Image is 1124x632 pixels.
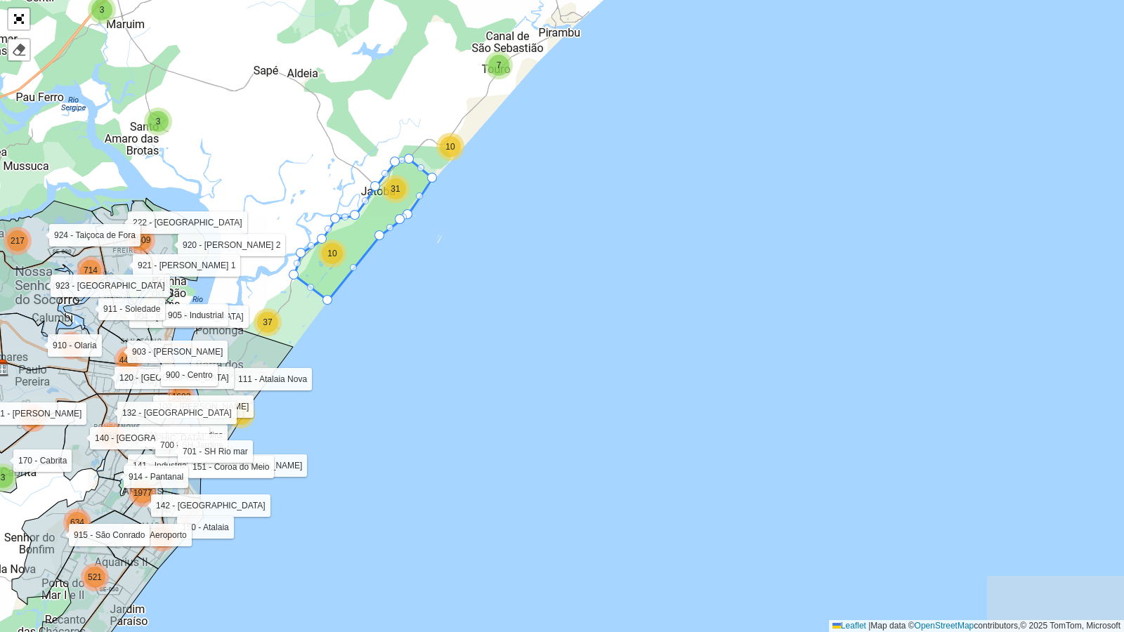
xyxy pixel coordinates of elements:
[19,404,47,432] div: 710
[1,473,6,482] span: 3
[127,226,155,254] div: 1509
[497,60,502,70] span: 7
[148,523,176,551] div: 676
[96,422,124,450] div: 759
[81,563,109,591] div: 521
[829,620,1124,632] div: Map data © contributors,© 2025 TomTom, Microsoft
[63,508,91,536] div: 634
[254,308,282,336] div: 37
[100,5,105,15] span: 3
[115,346,143,374] div: 4433
[172,392,191,402] span: 1692
[381,175,410,203] div: 31
[77,256,105,284] div: 714
[485,51,513,79] div: 7
[84,265,98,275] span: 714
[915,621,974,631] a: OpenStreetMap
[119,355,138,365] span: 4433
[832,621,866,631] a: Leaflet
[445,142,455,152] span: 10
[70,518,84,527] span: 634
[11,236,25,246] span: 217
[129,479,157,507] div: 1977
[26,413,40,423] span: 710
[167,383,195,411] div: 1692
[868,621,870,631] span: |
[57,331,85,360] div: 956
[227,400,255,428] div: 61
[8,8,30,29] a: Abrir mapa em tela cheia
[132,235,151,245] span: 1509
[8,39,30,60] div: Remover camada(s)
[155,532,169,542] span: 676
[64,341,78,350] span: 956
[236,409,245,419] span: 61
[4,227,32,255] div: 217
[327,249,336,258] span: 10
[263,317,272,327] span: 37
[133,488,152,498] span: 1977
[436,133,464,161] div: 10
[144,107,172,136] div: 3
[88,572,102,582] span: 521
[103,431,117,441] span: 759
[391,184,400,194] span: 31
[318,239,346,268] div: 10
[156,117,161,126] span: 3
